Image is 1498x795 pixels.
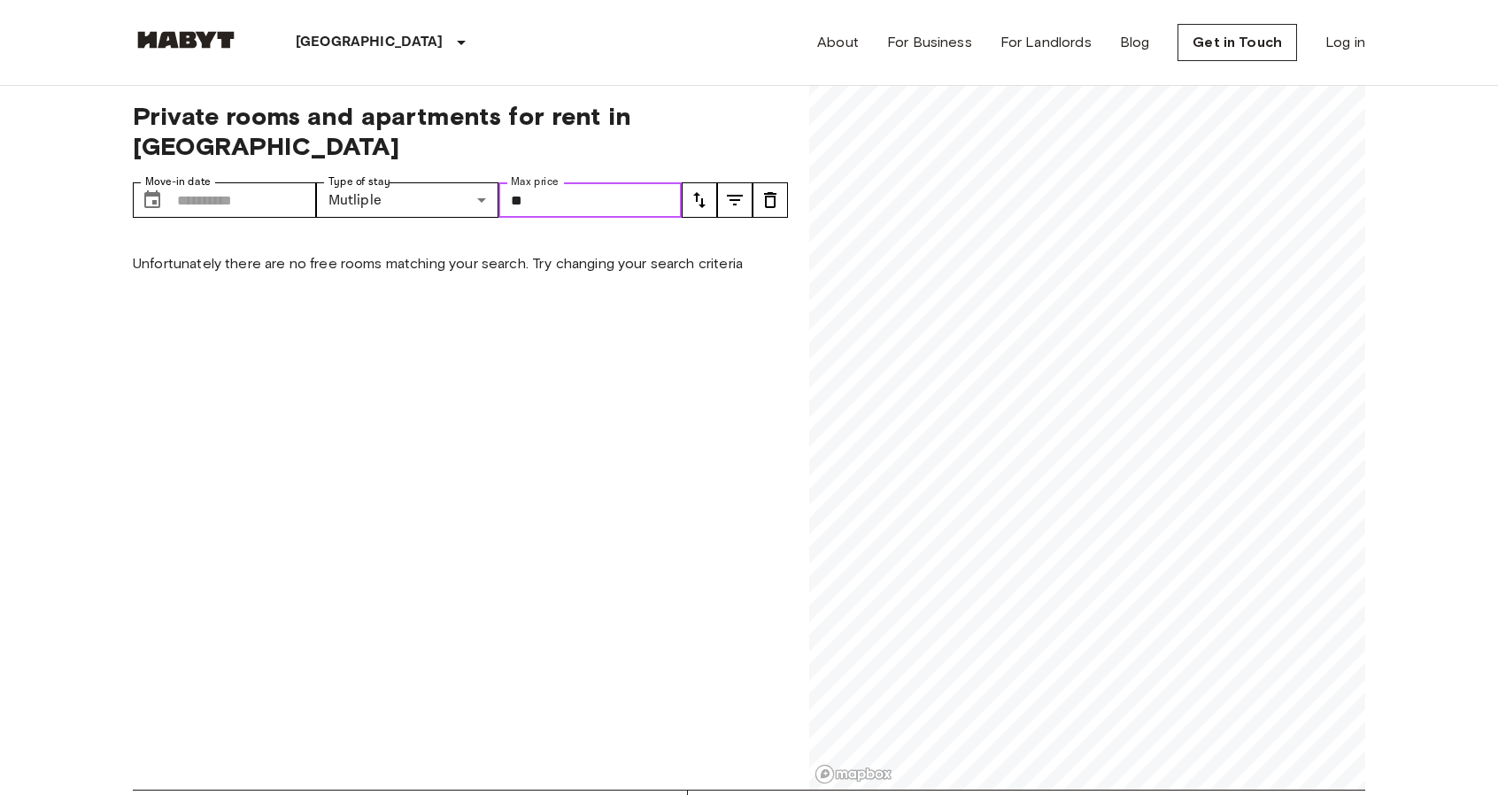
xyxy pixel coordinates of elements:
a: Mapbox logo [815,764,892,784]
p: Unfortunately there are no free rooms matching your search. Try changing your search criteria [133,253,788,274]
a: Blog [1120,32,1150,53]
button: Choose date [135,182,170,218]
label: Move-in date [145,174,211,189]
span: Private rooms and apartments for rent in [GEOGRAPHIC_DATA] [133,101,788,161]
div: Mutliple [316,182,499,218]
a: For Landlords [1000,32,1092,53]
p: [GEOGRAPHIC_DATA] [296,32,444,53]
img: Habyt [133,31,239,49]
a: About [817,32,859,53]
button: tune [682,182,717,218]
a: For Business [887,32,972,53]
canvas: Map [809,80,1365,790]
button: tune [717,182,753,218]
label: Type of stay [328,174,390,189]
label: Max price [511,174,559,189]
button: tune [753,182,788,218]
a: Get in Touch [1178,24,1297,61]
a: Log in [1325,32,1365,53]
